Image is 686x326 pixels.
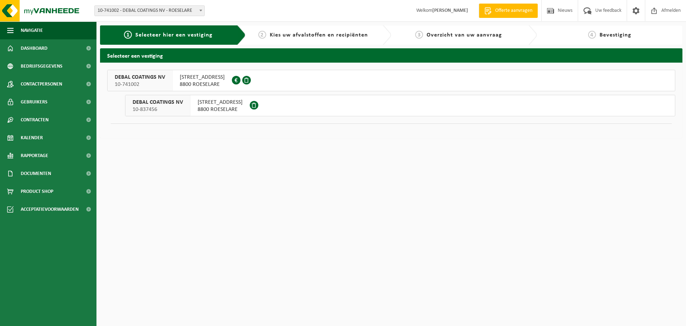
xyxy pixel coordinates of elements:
[133,106,183,113] span: 10-837456
[95,6,204,16] span: 10-741002 - DEBAL COATINGS NV - ROESELARE
[600,32,631,38] span: Bevestiging
[198,106,243,113] span: 8800 ROESELARE
[427,32,502,38] span: Overzicht van uw aanvraag
[107,70,675,91] button: DEBAL COATINGS NV 10-741002 [STREET_ADDRESS]8800 ROESELARE
[432,8,468,13] strong: [PERSON_NAME]
[21,21,43,39] span: Navigatie
[94,5,205,16] span: 10-741002 - DEBAL COATINGS NV - ROESELARE
[180,81,225,88] span: 8800 ROESELARE
[21,39,48,57] span: Dashboard
[258,31,266,39] span: 2
[115,81,165,88] span: 10-741002
[198,99,243,106] span: [STREET_ADDRESS]
[415,31,423,39] span: 3
[124,31,132,39] span: 1
[21,111,49,129] span: Contracten
[133,99,183,106] span: DEBAL COATINGS NV
[479,4,538,18] a: Offerte aanvragen
[21,183,53,200] span: Product Shop
[21,165,51,183] span: Documenten
[21,200,79,218] span: Acceptatievoorwaarden
[135,32,213,38] span: Selecteer hier een vestiging
[100,48,682,62] h2: Selecteer een vestiging
[180,74,225,81] span: [STREET_ADDRESS]
[21,147,48,165] span: Rapportage
[21,75,62,93] span: Contactpersonen
[21,57,63,75] span: Bedrijfsgegevens
[493,7,534,14] span: Offerte aanvragen
[21,129,43,147] span: Kalender
[115,74,165,81] span: DEBAL COATINGS NV
[21,93,48,111] span: Gebruikers
[588,31,596,39] span: 4
[125,95,675,116] button: DEBAL COATINGS NV 10-837456 [STREET_ADDRESS]8800 ROESELARE
[270,32,368,38] span: Kies uw afvalstoffen en recipiënten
